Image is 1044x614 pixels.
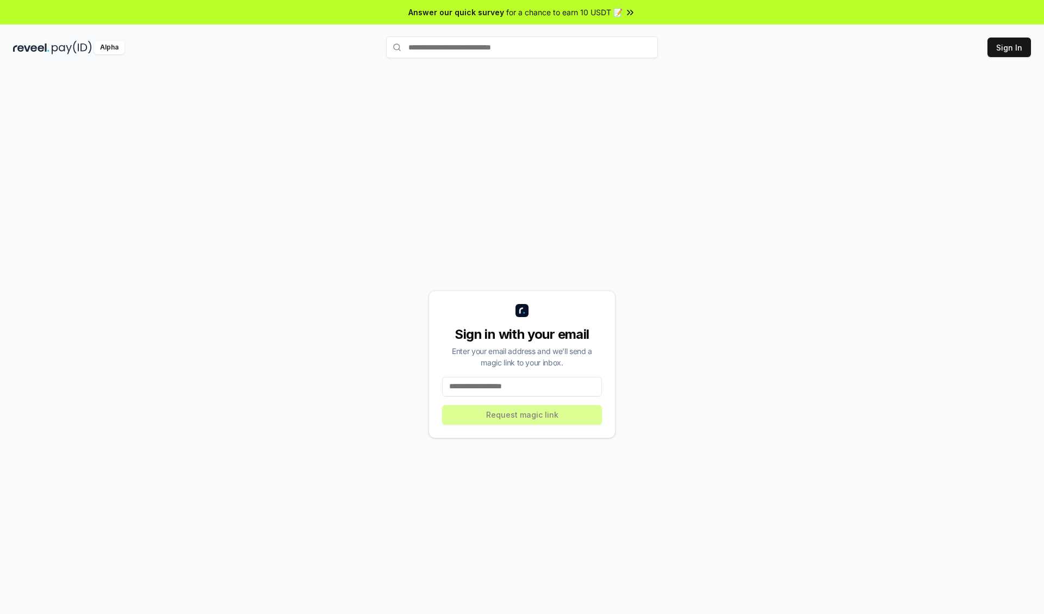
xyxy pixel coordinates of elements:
img: pay_id [52,41,92,54]
img: reveel_dark [13,41,49,54]
button: Sign In [987,38,1031,57]
div: Alpha [94,41,125,54]
span: for a chance to earn 10 USDT 📝 [506,7,623,18]
span: Answer our quick survey [408,7,504,18]
div: Enter your email address and we’ll send a magic link to your inbox. [442,345,602,368]
img: logo_small [515,304,529,317]
div: Sign in with your email [442,326,602,343]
